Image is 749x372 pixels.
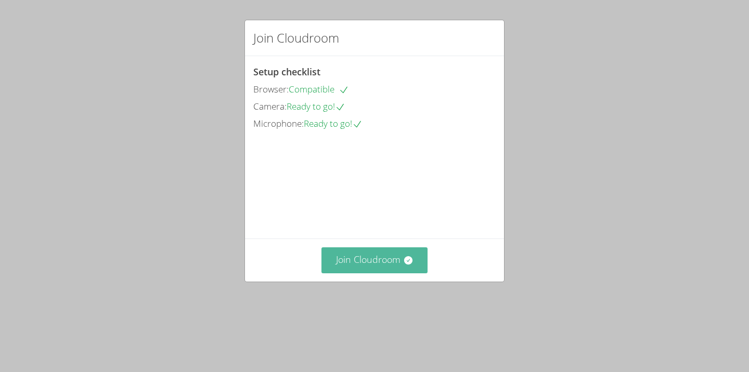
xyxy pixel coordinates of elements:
[253,100,287,112] span: Camera:
[253,65,320,78] span: Setup checklist
[289,83,349,95] span: Compatible
[287,100,345,112] span: Ready to go!
[253,117,304,129] span: Microphone:
[321,247,428,273] button: Join Cloudroom
[253,29,339,47] h2: Join Cloudroom
[253,83,289,95] span: Browser:
[304,117,363,129] span: Ready to go!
